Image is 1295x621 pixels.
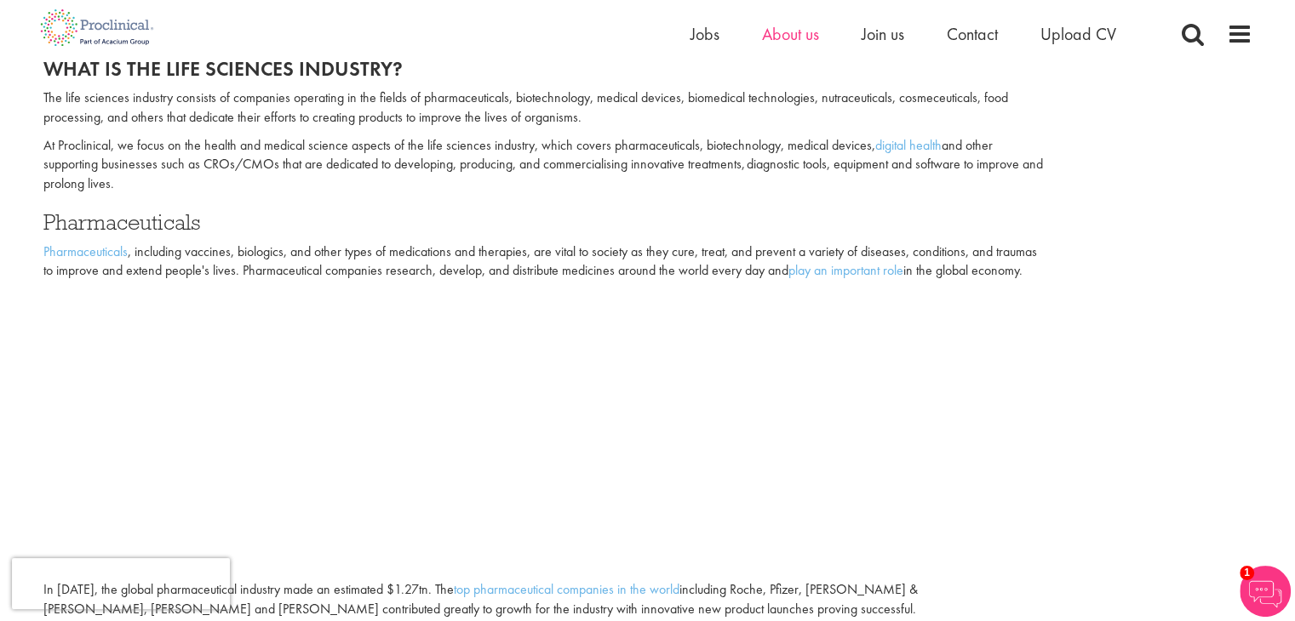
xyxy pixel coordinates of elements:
[690,23,719,45] a: Jobs
[43,58,1046,80] h2: What is the life sciences industry?
[43,580,1046,619] div: In [DATE], the global pharmaceutical industry made an estimated $1.27tn. The including Roche, Pfi...
[788,261,903,279] a: play an important role
[875,136,942,154] a: digital health
[947,23,998,45] a: Contact
[862,23,904,45] a: Join us
[454,580,679,598] a: top pharmaceutical companies in the world
[12,558,230,609] iframe: reCAPTCHA
[43,289,520,557] iframe: Why are pharmaceutical companies so important?
[43,88,1046,128] p: The life sciences industry consists of companies operating in the fields of pharmaceuticals, biot...
[43,242,1046,282] p: , including vaccines, biologics, and other types of medications and therapies, are vital to socie...
[43,242,128,260] a: Pharmaceuticals
[1240,566,1291,617] img: Chatbot
[43,136,1046,195] p: At Proclinical, we focus on the health and medical science aspects of the life sciences industry,...
[1240,566,1254,580] span: 1
[762,23,819,45] a: About us
[1040,23,1116,45] a: Upload CV
[43,211,1046,233] h3: Pharmaceuticals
